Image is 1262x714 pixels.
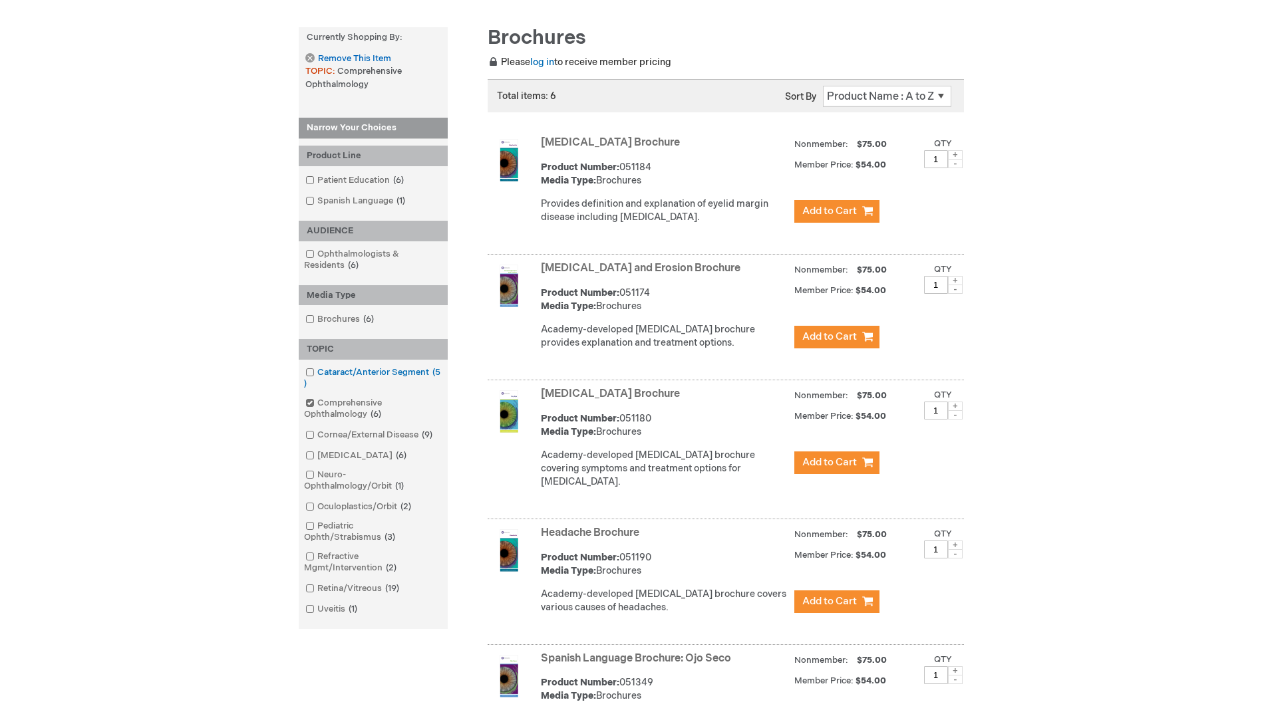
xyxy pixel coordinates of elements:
a: Spanish Language Brochure: Ojo Seco [541,652,731,665]
input: Qty [924,540,948,558]
span: 2 [397,501,414,512]
button: Add to Cart [794,200,879,223]
strong: Product Number: [541,162,619,173]
strong: Media Type: [541,690,596,701]
div: 051190 Brochures [541,551,788,578]
button: Add to Cart [794,451,879,474]
span: $75.00 [855,390,889,401]
button: Add to Cart [794,590,879,613]
a: Retina/Vitreous19 [302,582,404,595]
a: Patient Education6 [302,174,409,187]
div: Product Line [299,146,448,166]
span: $54.00 [856,285,888,296]
label: Qty [934,529,952,539]
a: [MEDICAL_DATA]6 [302,449,412,462]
strong: Media Type: [541,175,596,186]
span: 6 [345,260,362,271]
img: Headache Brochure [488,529,530,572]
span: Add to Cart [802,205,857,217]
img: Blepharitis Brochure [488,139,530,181]
div: 051174 Brochures [541,287,788,313]
strong: Nonmember: [794,262,848,279]
div: AUDIENCE [299,221,448,241]
span: TOPIC [305,66,337,76]
img: Spanish Language Brochure: Ojo Seco [488,655,530,697]
div: Academy-developed [MEDICAL_DATA] brochure covering symptoms and treatment options for [MEDICAL_DA... [541,449,788,489]
span: $75.00 [855,529,889,540]
span: 6 [393,450,410,461]
input: Qty [924,276,948,294]
span: Add to Cart [802,330,857,343]
label: Qty [934,654,952,665]
img: Dry Eye Brochure [488,390,530,433]
a: Ophthalmologists & Residents6 [302,248,444,272]
span: $75.00 [855,139,889,150]
span: $75.00 [855,265,889,275]
span: 1 [393,195,408,206]
strong: Narrow Your Choices [299,118,448,139]
span: 1 [345,604,361,614]
a: Pediatric Ophth/Strabismus3 [302,520,444,544]
span: $54.00 [856,550,888,560]
strong: Member Price: [794,285,854,296]
strong: Member Price: [794,675,854,686]
div: TOPIC [299,339,448,360]
a: Cataract/Anterior Segment5 [302,366,444,390]
a: Oculoplastics/Orbit2 [302,501,416,513]
strong: Product Number: [541,552,619,563]
label: Qty [934,138,952,149]
strong: Product Number: [541,677,619,688]
a: Uveitis1 [302,603,363,616]
span: 2 [383,562,400,573]
input: Qty [924,402,948,419]
div: Media Type [299,285,448,306]
span: 1 [392,481,407,491]
span: Total items: 6 [497,90,556,102]
strong: Member Price: [794,550,854,560]
strong: Nonmember: [794,652,848,669]
strong: Product Number: [541,413,619,424]
div: Academy-developed [MEDICAL_DATA] brochure provides explanation and treatment options. [541,323,788,350]
strong: Media Type: [541,300,596,312]
button: Add to Cart [794,326,879,348]
a: Neuro-Ophthalmology/Orbit1 [302,469,444,493]
span: Comprehensive Ophthalmology [305,66,402,90]
label: Qty [934,264,952,275]
div: 051180 Brochures [541,412,788,439]
div: 051349 Brochures [541,676,788,703]
strong: Product Number: [541,287,619,298]
strong: Currently Shopping by: [299,27,448,48]
span: 6 [390,175,407,185]
strong: Nonmember: [794,136,848,153]
a: log in [530,57,554,68]
label: Qty [934,390,952,400]
strong: Nonmember: [794,527,848,543]
a: Refractive Mgmt/Intervention2 [302,550,444,574]
span: Add to Cart [802,595,857,608]
a: Brochures6 [302,313,379,326]
a: Comprehensive Ophthalmology6 [302,397,444,421]
strong: Member Price: [794,160,854,170]
div: 051184 Brochures [541,161,788,187]
strong: Media Type: [541,426,596,437]
span: 5 [304,367,440,389]
span: $75.00 [855,655,889,665]
span: 19 [382,583,402,594]
span: 6 [360,314,377,324]
span: 3 [381,532,398,542]
span: 6 [367,409,385,419]
span: Remove This Item [318,53,391,65]
strong: Nonmember: [794,388,848,404]
a: [MEDICAL_DATA] Brochure [541,136,680,149]
div: Academy-developed [MEDICAL_DATA] brochure covers various causes of headaches. [541,588,788,614]
strong: Member Price: [794,411,854,421]
div: Provides definition and explanation of eyelid margin disease including [MEDICAL_DATA]. [541,197,788,224]
input: Qty [924,666,948,684]
span: Brochures [488,26,586,50]
span: Add to Cart [802,456,857,469]
span: Please to receive member pricing [488,57,671,68]
strong: Media Type: [541,565,596,576]
input: Qty [924,150,948,168]
span: 9 [418,429,436,440]
a: Remove This Item [305,53,391,64]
